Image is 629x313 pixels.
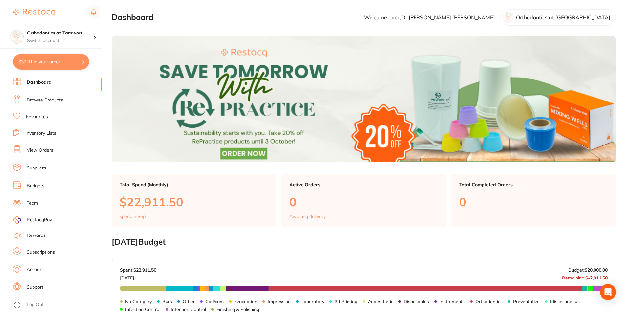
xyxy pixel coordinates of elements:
button: $32.01 in your order [13,54,89,70]
img: Dashboard [112,36,616,162]
a: Budgets [27,183,44,189]
p: Disposables [404,299,429,304]
p: Infection Control [171,307,206,312]
p: Total Completed Orders [459,182,608,187]
p: $22,911.50 [120,195,268,209]
a: Rewards [27,232,46,239]
p: Anaesthetic [368,299,393,304]
span: RestocqPay [27,217,52,223]
a: Log Out [27,302,44,308]
a: Restocq Logo [13,5,55,20]
p: Impression [268,299,291,304]
h2: Dashboard [112,13,153,22]
p: Finishing & Polishing [216,307,259,312]
p: Other [183,299,195,304]
a: Suppliers [27,165,46,171]
p: Awaiting delivery [289,214,326,219]
a: Inventory Lists [25,130,56,137]
p: Infection Control [125,307,160,312]
p: 3d Printing [335,299,357,304]
a: Support [27,284,43,291]
img: Orthodontics at Tamworth [10,30,23,43]
a: Active Orders0Awaiting delivery [281,174,446,227]
p: No Category [125,299,152,304]
p: 0 [459,195,608,209]
div: Open Intercom Messenger [600,284,616,300]
p: Orthodontics at [GEOGRAPHIC_DATA] [516,14,610,20]
p: Evacuation [234,299,257,304]
p: Total Spend (Monthly) [120,182,268,187]
a: Subscriptions [27,249,55,256]
img: Restocq Logo [13,9,55,16]
img: RestocqPay [13,216,21,224]
p: Burs [162,299,172,304]
h4: Orthodontics at Tamworth [27,30,93,36]
p: Budget: [568,267,608,273]
p: Cad/cam [205,299,224,304]
button: Log Out [13,300,100,310]
a: Total Spend (Monthly)$22,911.50spend inSept [112,174,276,227]
a: Dashboard [27,79,52,86]
strong: $22,911.50 [133,267,156,273]
a: RestocqPay [13,216,52,224]
p: spend in Sept [120,214,147,219]
p: Laboratory [301,299,324,304]
a: Favourites [26,114,48,120]
p: 0 [289,195,438,209]
p: [DATE] [120,273,156,280]
a: Account [27,266,44,273]
p: Welcome back, Dr [PERSON_NAME] [PERSON_NAME] [364,14,495,20]
a: View Orders [27,147,53,154]
p: Remaining: [562,273,608,280]
p: Spent: [120,267,156,273]
h2: [DATE] Budget [112,237,616,247]
a: Total Completed Orders0 [451,174,616,227]
strong: $20,000.00 [585,267,608,273]
p: Orthodontics [475,299,503,304]
a: Team [27,200,38,207]
strong: $-2,911.50 [585,275,608,281]
a: Browse Products [27,97,63,103]
p: Miscellaneous [550,299,580,304]
p: Active Orders [289,182,438,187]
p: Preventative [513,299,540,304]
p: Switch account [27,37,93,44]
p: Instruments [439,299,465,304]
